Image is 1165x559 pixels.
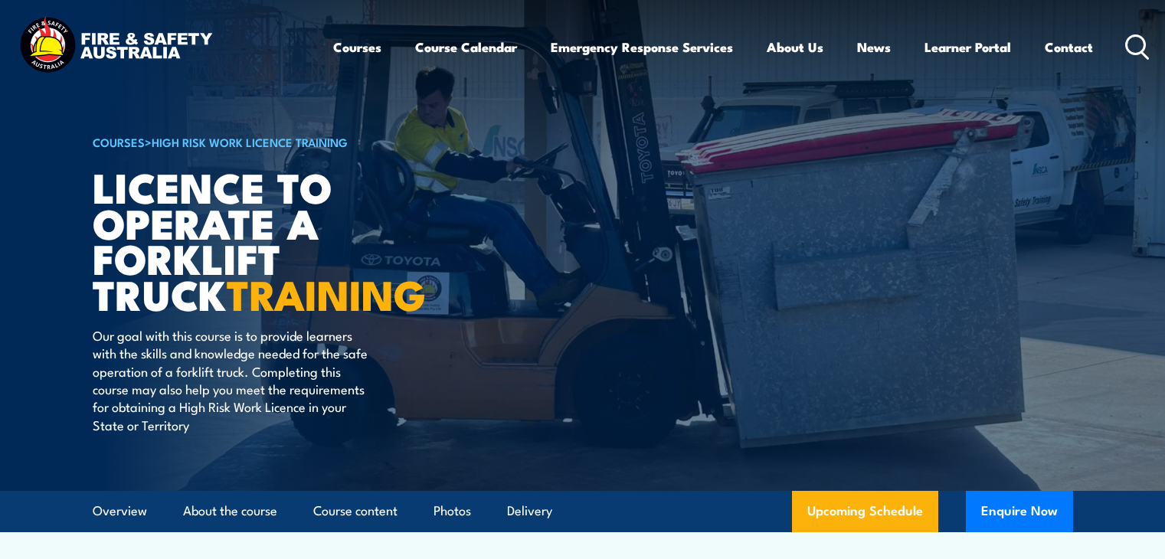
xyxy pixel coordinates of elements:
a: High Risk Work Licence Training [152,133,348,150]
h1: Licence to operate a forklift truck [93,168,471,312]
a: About the course [183,491,277,531]
a: Emergency Response Services [551,27,733,67]
strong: TRAINING [227,261,426,325]
a: Upcoming Schedule [792,491,938,532]
a: Contact [1045,27,1093,67]
a: Delivery [507,491,552,531]
button: Enquire Now [966,491,1073,532]
a: Photos [434,491,471,531]
p: Our goal with this course is to provide learners with the skills and knowledge needed for the saf... [93,326,372,433]
a: Course Calendar [415,27,517,67]
a: News [857,27,891,67]
a: Course content [313,491,398,531]
a: COURSES [93,133,145,150]
h6: > [93,132,471,151]
a: About Us [767,27,823,67]
a: Overview [93,491,147,531]
a: Courses [333,27,381,67]
a: Learner Portal [924,27,1011,67]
